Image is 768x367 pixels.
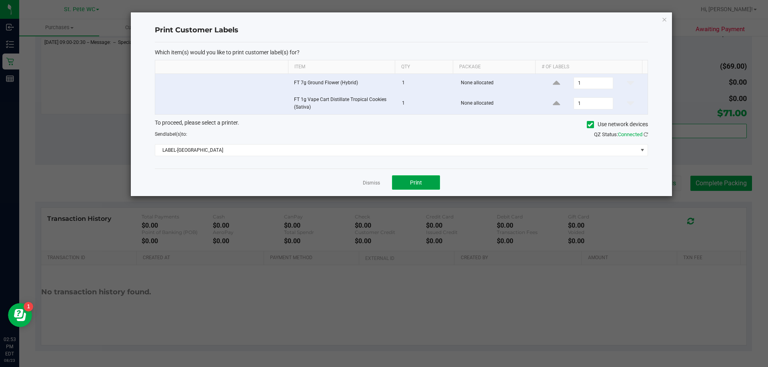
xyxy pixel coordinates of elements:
th: Item [288,60,395,74]
td: None allocated [456,74,540,93]
td: FT 1g Vape Cart Distillate Tropical Cookies (Sativa) [289,93,397,114]
div: To proceed, please select a printer. [149,119,654,131]
span: Send to: [155,131,187,137]
th: Package [453,60,535,74]
span: QZ Status: [594,131,648,137]
iframe: Resource center [8,303,32,327]
th: # of labels [535,60,642,74]
span: Print [410,179,422,186]
a: Dismiss [363,180,380,186]
button: Print [392,175,440,190]
td: None allocated [456,93,540,114]
td: FT 7g Ground Flower (Hybrid) [289,74,397,93]
span: LABEL-[GEOGRAPHIC_DATA] [155,145,638,156]
th: Qty [395,60,453,74]
td: 1 [397,74,456,93]
label: Use network devices [587,120,648,129]
p: Which item(s) would you like to print customer label(s) for? [155,49,648,56]
h4: Print Customer Labels [155,25,648,36]
span: Connected [618,131,642,137]
td: 1 [397,93,456,114]
span: label(s) [166,131,182,137]
iframe: Resource center unread badge [24,302,33,311]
